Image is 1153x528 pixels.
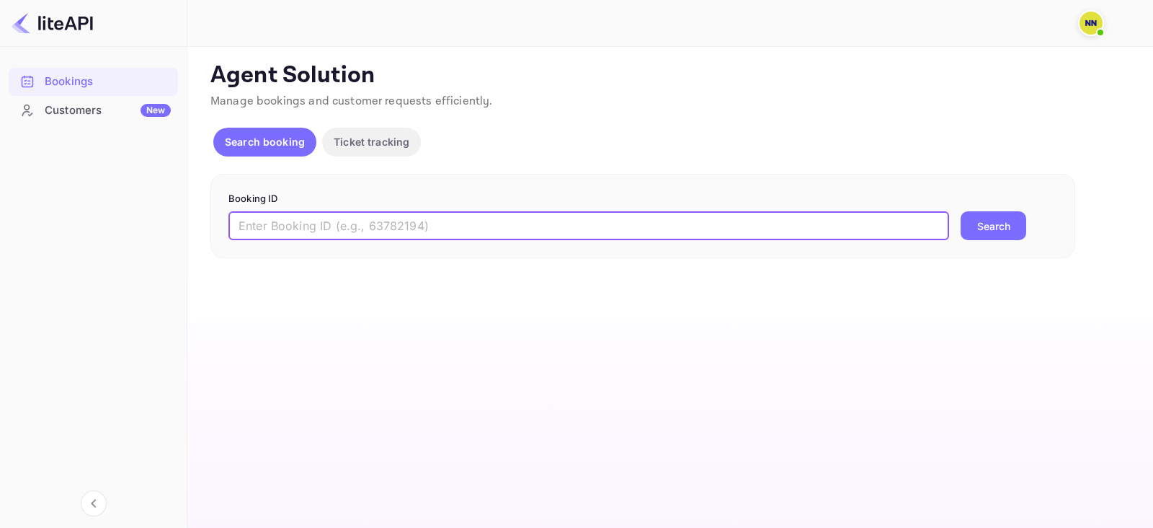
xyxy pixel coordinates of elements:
div: Customers [45,102,171,119]
p: Search booking [225,134,305,149]
span: Manage bookings and customer requests efficiently. [210,94,493,109]
a: CustomersNew [9,97,178,123]
p: Agent Solution [210,61,1127,90]
div: Bookings [9,68,178,96]
p: Booking ID [228,192,1057,206]
div: New [141,104,171,117]
img: N/A N/A [1079,12,1103,35]
button: Search [961,211,1026,240]
button: Collapse navigation [81,490,107,516]
input: Enter Booking ID (e.g., 63782194) [228,211,949,240]
img: LiteAPI logo [12,12,93,35]
div: Bookings [45,74,171,90]
p: Ticket tracking [334,134,409,149]
div: CustomersNew [9,97,178,125]
a: Bookings [9,68,178,94]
